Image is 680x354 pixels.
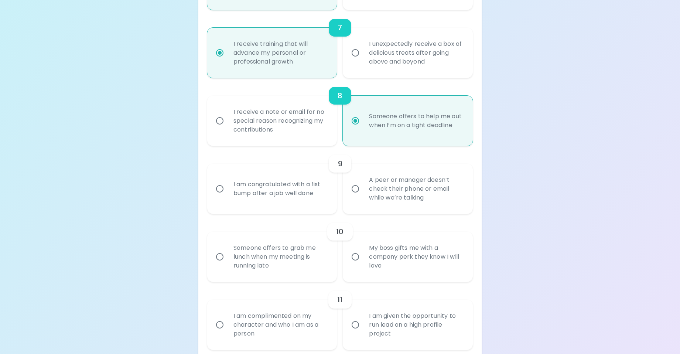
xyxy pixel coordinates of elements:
div: A peer or manager doesn’t check their phone or email while we’re talking [363,167,469,211]
h6: 8 [338,90,342,102]
div: I unexpectedly receive a box of delicious treats after going above and beyond [363,31,469,75]
div: Someone offers to help me out when I’m on a tight deadline [363,103,469,139]
h6: 9 [338,158,342,170]
h6: 10 [336,226,344,238]
h6: 11 [337,294,342,306]
div: choice-group-check [207,78,473,146]
div: choice-group-check [207,282,473,350]
div: I am complimented on my character and who I am as a person [228,303,333,347]
div: choice-group-check [207,146,473,214]
div: I receive training that will advance my personal or professional growth [228,31,333,75]
div: My boss gifts me with a company perk they know I will love [363,235,469,279]
div: choice-group-check [207,214,473,282]
h6: 7 [338,22,342,34]
div: I am congratulated with a fist bump after a job well done [228,171,333,207]
div: I receive a note or email for no special reason recognizing my contributions [228,99,333,143]
div: Someone offers to grab me lunch when my meeting is running late [228,235,333,279]
div: choice-group-check [207,10,473,78]
div: I am given the opportunity to run lead on a high profile project [363,303,469,347]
